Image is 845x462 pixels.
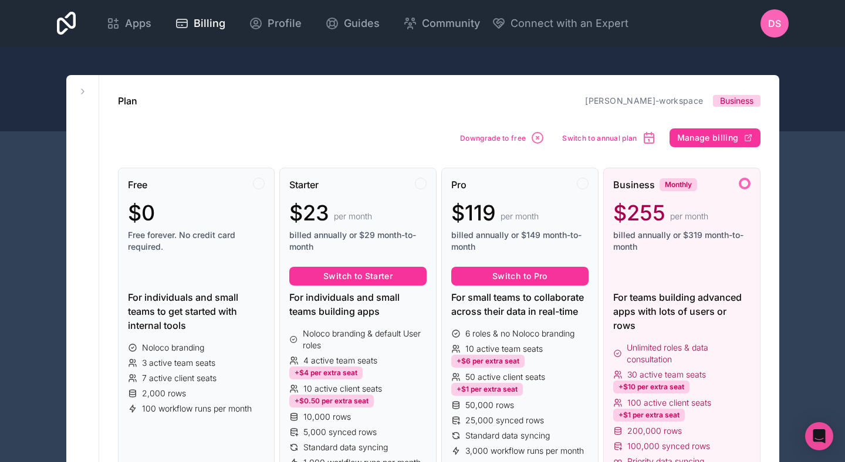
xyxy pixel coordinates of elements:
[394,11,489,36] a: Community
[465,399,514,411] span: 50,000 rows
[460,134,526,142] span: Downgrade to free
[239,11,311,36] a: Profile
[627,425,682,437] span: 200,000 rows
[613,290,751,332] div: For teams building advanced apps with lots of users or rows
[128,178,147,192] span: Free
[677,133,739,143] span: Manage billing
[585,96,703,106] a: [PERSON_NAME]-workspace
[303,328,427,351] span: Noloco branding & default User roles
[303,441,388,453] span: Standard data syncing
[613,201,665,225] span: $255
[128,229,265,253] span: Free forever. No credit card required.
[316,11,389,36] a: Guides
[165,11,235,36] a: Billing
[422,15,480,32] span: Community
[451,355,525,368] div: +$6 per extra seat
[303,426,377,438] span: 5,000 synced rows
[613,178,655,192] span: Business
[627,440,710,452] span: 100,000 synced rows
[451,201,496,225] span: $119
[142,342,204,354] span: Noloco branding
[128,201,155,225] span: $0
[456,127,549,149] button: Downgrade to free
[451,267,589,286] button: Switch to Pro
[768,16,781,30] span: DS
[492,15,628,32] button: Connect with an Expert
[613,229,751,253] span: billed annually or $319 month-to-month
[289,290,427,318] div: For individuals and small teams building apps
[344,15,380,32] span: Guides
[289,178,319,192] span: Starter
[465,430,550,441] span: Standard data syncing
[451,178,467,192] span: Pro
[289,229,427,253] span: billed annually or $29 month-to-month
[289,201,329,225] span: $23
[613,381,689,393] div: +$10 per extra seat
[627,397,711,409] span: 100 active client seats
[194,15,225,32] span: Billing
[511,15,628,32] span: Connect with an Expert
[142,372,217,384] span: 7 active client seats
[627,369,706,381] span: 30 active team seats
[334,210,372,222] span: per month
[142,388,186,399] span: 2,000 rows
[451,383,523,396] div: +$1 per extra seat
[501,210,539,222] span: per month
[660,178,697,191] div: Monthly
[142,403,252,415] span: 100 workflow runs per month
[558,127,660,149] button: Switch to annual plan
[128,290,265,332] div: For individuals and small teams to get started with internal tools
[562,134,637,142] span: Switch to annual plan
[142,357,215,369] span: 3 active team seats
[289,395,374,407] div: +$0.50 per extra seat
[670,210,708,222] span: per month
[465,343,543,355] span: 10 active team seats
[627,342,750,365] span: Unlimited roles & data consultation
[97,11,161,36] a: Apps
[465,371,545,383] span: 50 active client seats
[303,411,351,423] span: 10,000 rows
[720,95,753,107] span: Business
[465,415,544,426] span: 25,000 synced rows
[465,445,584,457] span: 3,000 workflow runs per month
[289,366,363,379] div: +$4 per extra seat
[670,128,760,147] button: Manage billing
[303,355,377,366] span: 4 active team seats
[451,290,589,318] div: For small teams to collaborate across their data in real-time
[805,422,833,450] div: Open Intercom Messenger
[451,229,589,253] span: billed annually or $149 month-to-month
[268,15,302,32] span: Profile
[303,383,382,395] span: 10 active client seats
[465,328,574,339] span: 6 roles & no Noloco branding
[118,94,137,108] h1: Plan
[289,267,427,286] button: Switch to Starter
[613,409,685,422] div: +$1 per extra seat
[125,15,151,32] span: Apps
